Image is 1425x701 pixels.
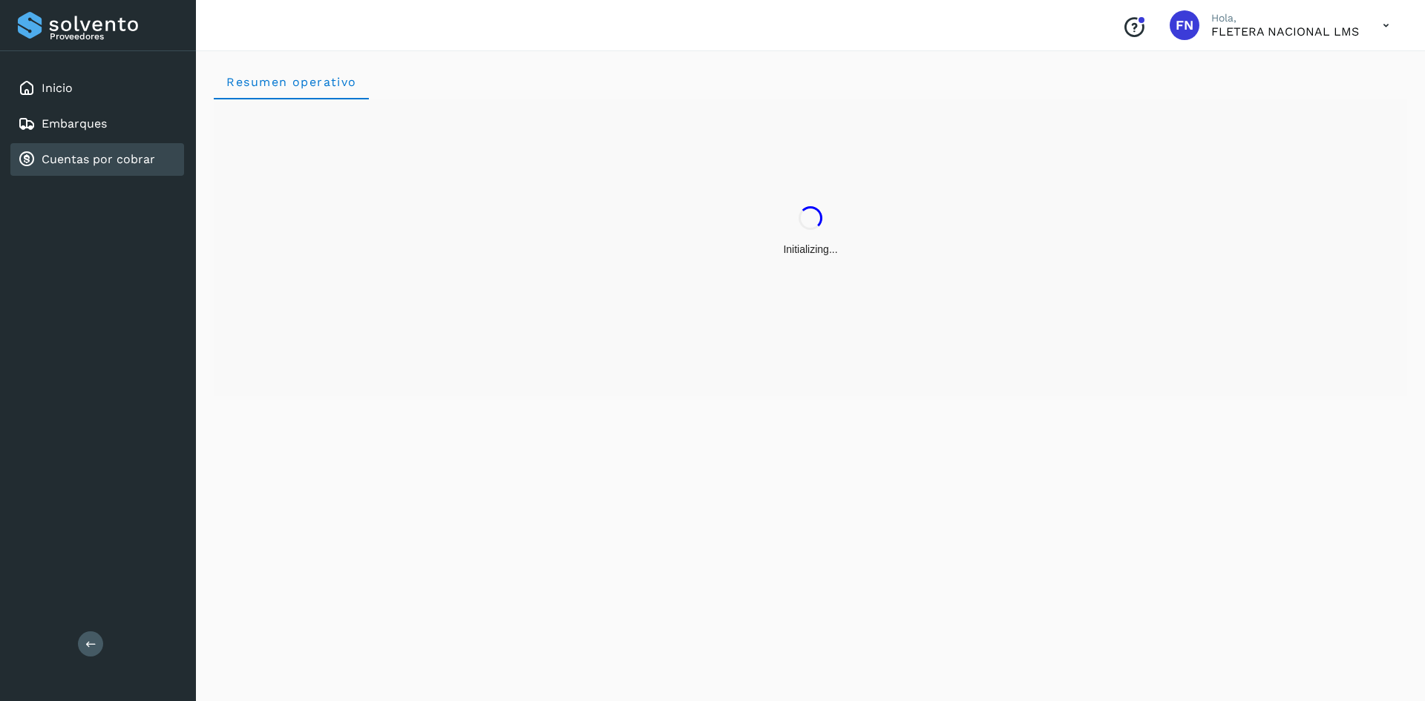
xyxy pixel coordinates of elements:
a: Embarques [42,116,107,131]
a: Inicio [42,81,73,95]
div: Embarques [10,108,184,140]
div: Cuentas por cobrar [10,143,184,176]
p: Proveedores [50,31,178,42]
div: Inicio [10,72,184,105]
a: Cuentas por cobrar [42,152,155,166]
p: FLETERA NACIONAL LMS [1211,24,1359,39]
span: Resumen operativo [226,75,357,89]
p: Hola, [1211,12,1359,24]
